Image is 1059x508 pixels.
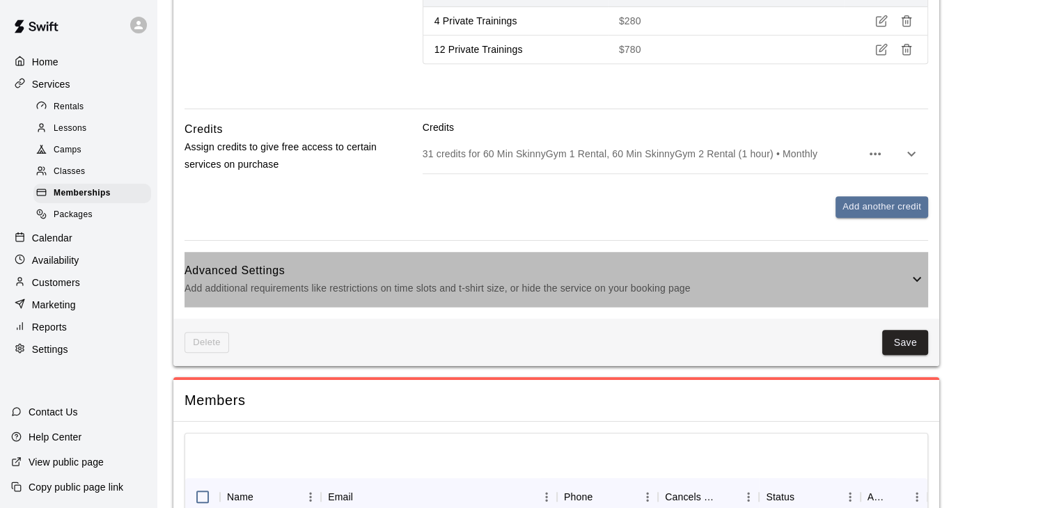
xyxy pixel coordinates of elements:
button: Menu [300,486,321,507]
span: Lessons [54,122,87,136]
p: Add additional requirements like restrictions on time slots and t-shirt size, or hide the service... [185,280,909,297]
p: Customers [32,276,80,289]
a: Settings [11,339,146,360]
p: Reports [32,320,67,334]
a: Home [11,51,146,72]
p: Home [32,55,58,69]
span: Memberships [54,186,111,200]
p: Contact Us [29,405,78,419]
div: Rentals [33,97,151,117]
span: Camps [54,143,81,157]
button: Menu [840,486,861,507]
button: Sort [794,487,814,507]
p: Services [32,77,70,91]
p: Help Center [29,430,81,444]
div: Packages [33,205,151,225]
button: Sort [253,487,273,507]
p: $780 [619,42,833,56]
button: Sort [353,487,372,507]
button: Menu [738,486,759,507]
p: Copy public page link [29,480,123,494]
span: Classes [54,165,85,179]
a: Lessons [33,118,157,139]
button: Menu [536,486,557,507]
p: Assign credits to give free access to certain services on purchase [185,138,378,173]
p: Marketing [32,298,76,312]
span: Rentals [54,100,84,114]
button: Menu [907,486,927,507]
a: Packages [33,205,157,226]
a: Rentals [33,96,157,118]
p: 4 Private Trainings [434,14,597,28]
button: Menu [637,486,658,507]
div: Lessons [33,119,151,138]
h6: Advanced Settings [185,262,909,280]
button: Add another credit [836,196,928,218]
p: View public page [29,455,104,469]
p: 31 credits for 60 Min SkinnyGym 1 Rental, 60 Min SkinnyGym 2 Rental (1 hour) • Monthly [423,147,861,161]
div: Memberships [33,184,151,203]
a: Marketing [11,294,146,315]
p: Availability [32,253,79,267]
div: Classes [33,162,151,182]
div: Camps [33,141,151,160]
a: Reports [11,317,146,338]
span: Packages [54,208,93,222]
p: 12 Private Trainings [434,42,597,56]
h6: Credits [185,120,223,138]
p: Credits [423,120,928,134]
span: Members [185,391,928,410]
button: Sort [593,487,612,507]
p: Calendar [32,231,72,245]
a: Services [11,74,146,95]
a: Memberships [33,183,157,205]
button: Sort [887,487,907,507]
a: Camps [33,140,157,161]
button: Save [882,330,928,356]
a: Calendar [11,228,146,248]
div: 31 credits for 60 Min SkinnyGym 1 Rental, 60 Min SkinnyGym 2 Rental (1 hour) • Monthly [423,134,928,173]
p: Settings [32,342,68,356]
button: Sort [719,487,738,507]
a: Customers [11,272,146,293]
a: Availability [11,250,146,271]
p: $280 [619,14,833,28]
div: Advanced SettingsAdd additional requirements like restrictions on time slots and t-shirt size, or... [185,252,928,307]
span: This membership cannot be deleted since it still has members [185,332,229,354]
a: Classes [33,161,157,183]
